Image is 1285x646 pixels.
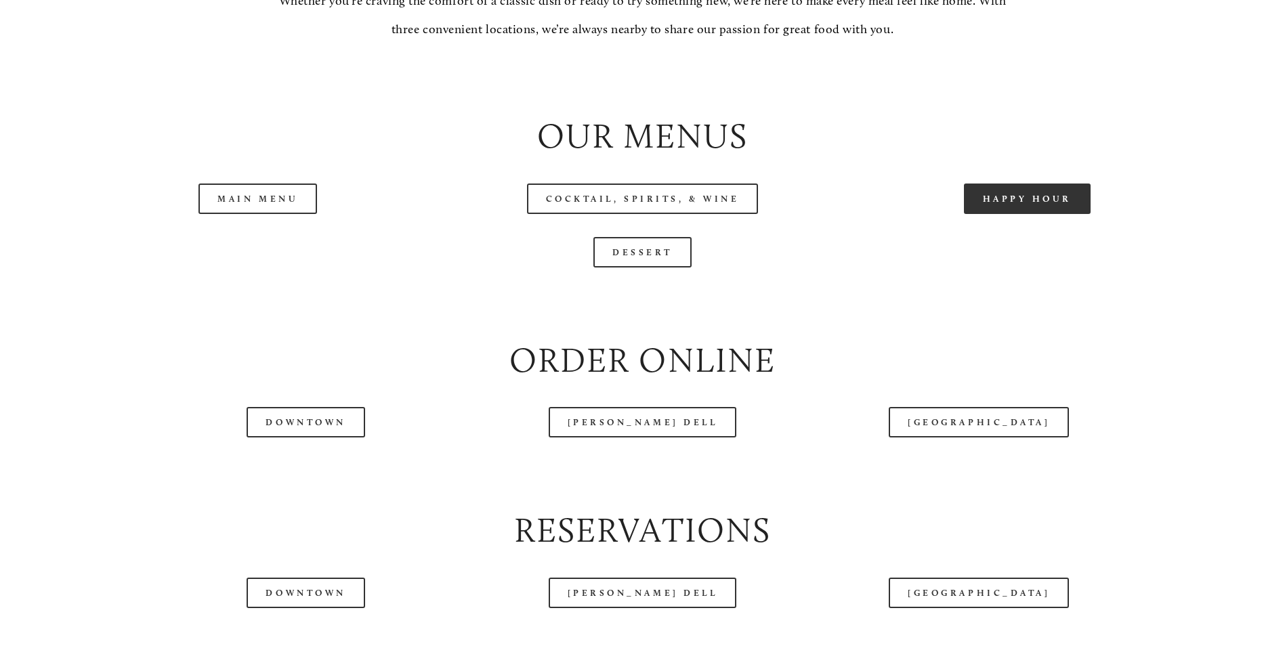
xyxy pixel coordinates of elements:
h2: Order Online [77,337,1208,385]
h2: Our Menus [77,112,1208,160]
a: [GEOGRAPHIC_DATA] [889,578,1069,608]
a: Dessert [593,237,692,267]
a: Cocktail, Spirits, & Wine [527,184,759,214]
a: Happy Hour [964,184,1091,214]
a: [PERSON_NAME] Dell [549,407,737,437]
a: Downtown [247,578,364,608]
a: Main Menu [198,184,317,214]
a: Downtown [247,407,364,437]
h2: Reservations [77,507,1208,555]
a: [GEOGRAPHIC_DATA] [889,407,1069,437]
a: [PERSON_NAME] Dell [549,578,737,608]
